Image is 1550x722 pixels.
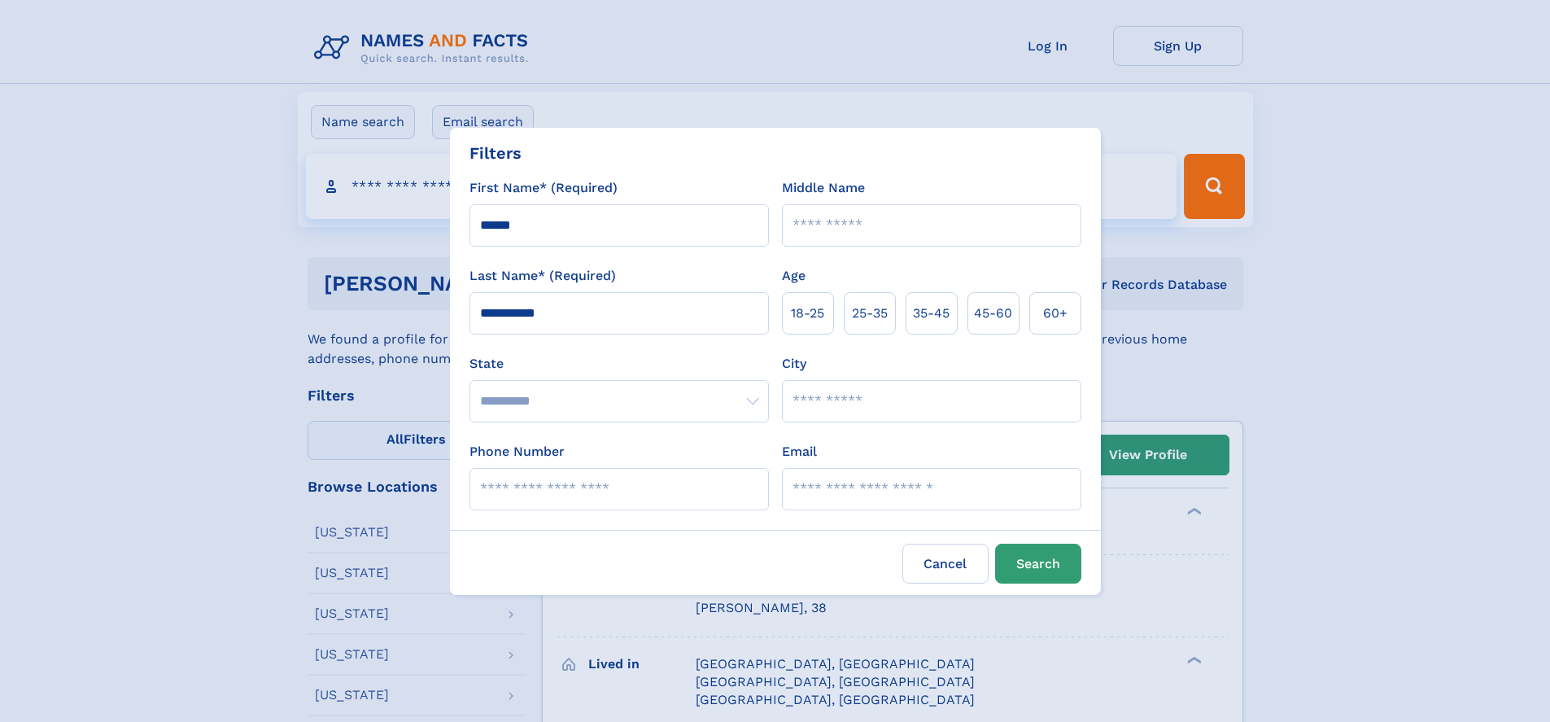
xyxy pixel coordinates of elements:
label: Middle Name [782,178,865,198]
span: 45‑60 [974,304,1012,323]
span: 60+ [1043,304,1068,323]
span: 35‑45 [913,304,950,323]
label: State [469,354,769,374]
label: Phone Number [469,442,565,462]
span: 25‑35 [852,304,888,323]
label: First Name* (Required) [469,178,618,198]
button: Search [995,544,1081,584]
label: Age [782,266,806,286]
label: City [782,354,806,374]
label: Email [782,442,817,462]
label: Cancel [902,544,989,584]
div: Filters [469,141,522,165]
label: Last Name* (Required) [469,266,616,286]
span: 18‑25 [791,304,824,323]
